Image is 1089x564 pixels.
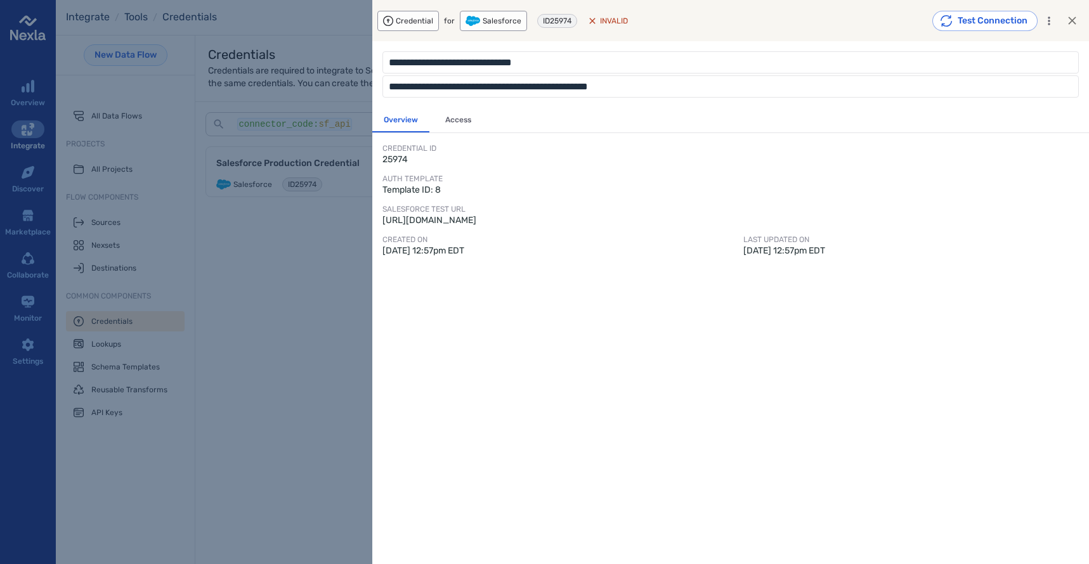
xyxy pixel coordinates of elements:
[382,204,1079,214] div: Salesforce Test URL
[600,17,628,25] p: Invalid
[743,245,1079,257] div: [DATE] 12:57pm EDT
[382,174,1079,184] div: Auth Template
[382,234,718,245] div: Created On
[483,16,521,26] span: Salesforce
[382,143,1079,153] div: Credential ID
[372,108,429,132] button: Overview
[382,245,718,257] div: [DATE] 12:57pm EDT
[537,14,577,28] div: chip-with-copy
[932,11,1038,31] button: Test Connection
[382,184,1079,196] div: Template ID: 8
[543,16,571,25] span: ID 25974
[429,108,486,132] button: Access
[382,214,1079,227] div: [URL][DOMAIN_NAME]
[382,153,1079,166] div: 25974
[466,16,480,26] img: Salesforce
[444,16,455,26] span: for
[743,234,1079,245] div: Last Updated On
[396,16,433,26] span: Credential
